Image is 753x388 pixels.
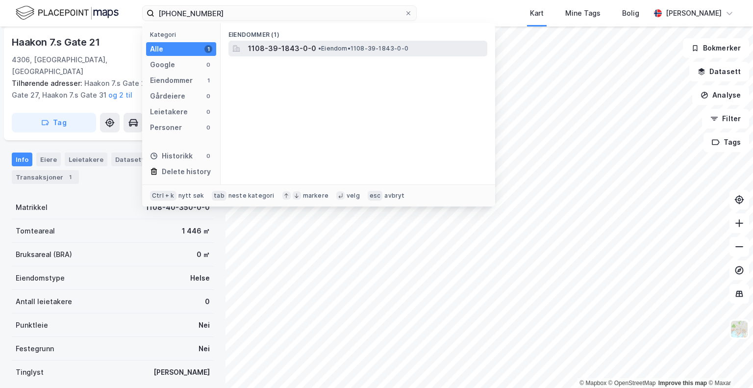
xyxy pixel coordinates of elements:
div: nytt søk [178,192,204,200]
div: velg [347,192,360,200]
div: Transaksjoner [12,170,79,184]
div: 0 [204,92,212,100]
div: 1 [204,45,212,53]
div: 0 [204,108,212,116]
div: Antall leietakere [16,296,72,308]
div: neste kategori [228,192,275,200]
div: Kategori [150,31,216,38]
button: Bokmerker [683,38,749,58]
div: Helse [190,272,210,284]
div: Punktleie [16,319,48,331]
div: Kart [530,7,544,19]
div: 0 [205,296,210,308]
div: Haakon 7.s Gate 21 [12,34,101,50]
div: Gårdeiere [150,90,185,102]
button: Tags [703,132,749,152]
div: 1 [204,77,212,84]
div: Mine Tags [565,7,601,19]
div: markere [303,192,328,200]
img: Z [730,320,749,338]
span: Tilhørende adresser: [12,79,84,87]
div: Eiendommer (1) [221,23,495,41]
div: Bolig [622,7,639,19]
div: 0 ㎡ [197,249,210,260]
input: Søk på adresse, matrikkel, gårdeiere, leietakere eller personer [154,6,404,21]
div: 4306, [GEOGRAPHIC_DATA], [GEOGRAPHIC_DATA] [12,54,161,78]
div: Tinglyst [16,366,44,378]
button: Filter [702,109,749,129]
div: Eiere [36,153,61,166]
a: Mapbox [579,380,606,387]
div: Info [12,153,32,166]
div: Matrikkel [16,202,48,213]
div: 0 [204,152,212,160]
div: Personer [150,122,182,133]
iframe: Chat Widget [704,341,753,388]
div: Festegrunn [16,343,54,355]
div: Google [150,59,175,71]
img: logo.f888ab2527a4732fd821a326f86c7f29.svg [16,4,119,22]
button: Tag [12,113,96,132]
div: Bruksareal (BRA) [16,249,72,260]
div: [PERSON_NAME] [153,366,210,378]
div: Haakon 7.s Gate 23, Haakon 7.s Gate 27, Haakon 7.s Gate 31 [12,78,206,101]
div: Delete history [162,166,211,178]
a: Improve this map [658,380,707,387]
div: Leietakere [150,106,188,118]
div: Kontrollprogram for chat [704,341,753,388]
div: 1 [65,172,75,182]
div: 0 [204,61,212,69]
div: Nei [199,343,210,355]
div: Ctrl + k [150,191,176,201]
div: esc [368,191,383,201]
div: tab [212,191,226,201]
a: OpenStreetMap [608,380,656,387]
div: Nei [199,319,210,331]
div: 1 446 ㎡ [182,225,210,237]
div: 1108-40-350-0-0 [146,202,210,213]
span: 1108-39-1843-0-0 [248,43,316,54]
div: Eiendommer [150,75,193,86]
div: [PERSON_NAME] [666,7,722,19]
div: Leietakere [65,153,107,166]
div: Alle [150,43,163,55]
div: Datasett [111,153,148,166]
button: Analyse [692,85,749,105]
span: • [318,45,321,52]
span: Eiendom • 1108-39-1843-0-0 [318,45,408,52]
div: Historikk [150,150,193,162]
div: avbryt [384,192,404,200]
div: Tomteareal [16,225,55,237]
button: Datasett [689,62,749,81]
div: Eiendomstype [16,272,65,284]
div: 0 [204,124,212,131]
